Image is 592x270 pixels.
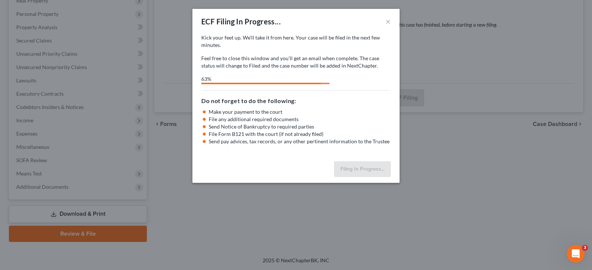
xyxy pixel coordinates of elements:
[386,17,391,26] button: ×
[201,96,391,105] h5: Do not forget to do the following:
[201,75,321,83] div: 63%
[209,138,391,145] li: Send pay advices, tax records, or any other pertinent information to the Trustee
[567,245,585,263] iframe: Intercom live chat
[582,245,588,251] span: 3
[201,55,391,69] p: Feel free to close this window and you’ll get an email when complete. The case status will change...
[209,130,391,138] li: File Form B121 with the court (if not already filed)
[334,161,391,177] button: Filing In Progress...
[201,34,391,49] p: Kick your feet up. We’ll take it from here. Your case will be filed in the next few minutes.
[209,123,391,130] li: Send Notice of Bankruptcy to required parties
[209,116,391,123] li: File any additional required documents
[201,16,281,27] div: ECF Filing In Progress...
[209,108,391,116] li: Make your payment to the court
